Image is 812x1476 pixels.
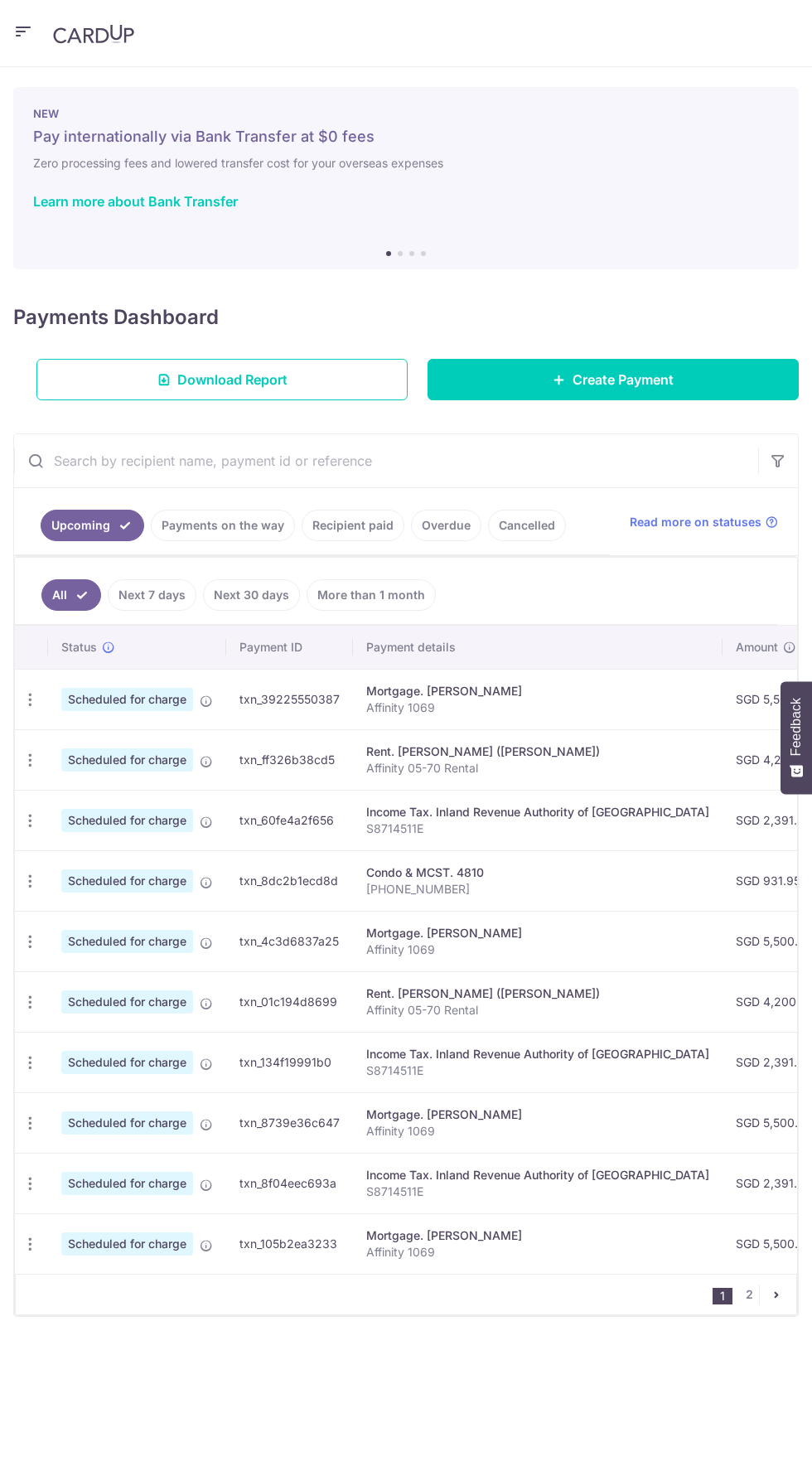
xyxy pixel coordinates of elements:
span: Scheduled for charge [61,1111,193,1135]
div: Rent. [PERSON_NAME] ([PERSON_NAME]) [366,743,709,760]
p: S8714511E [366,1183,709,1200]
p: S8714511E [366,820,709,837]
p: Affinity 1069 [366,1244,709,1261]
td: txn_105b2ea3233 [226,1213,353,1274]
span: Scheduled for charge [61,688,193,711]
td: txn_8739e36c647 [226,1092,353,1153]
nav: pager [713,1275,796,1314]
span: Scheduled for charge [61,748,193,772]
div: Rent. [PERSON_NAME] ([PERSON_NAME]) [366,985,709,1002]
p: [PHONE_NUMBER] [366,881,709,898]
h4: Payments Dashboard [13,302,219,332]
p: Affinity 1069 [366,941,709,958]
input: Search by recipient name, payment id or reference [14,434,758,487]
td: txn_ff326b38cd5 [226,729,353,790]
span: Scheduled for charge [61,1051,193,1074]
p: Affinity 05-70 Rental [366,1002,709,1019]
h5: Pay internationally via Bank Transfer at $0 fees [33,127,779,147]
td: txn_60fe4a2f656 [226,790,353,850]
li: 1 [713,1288,732,1304]
div: Mortgage. [PERSON_NAME] [366,1106,709,1123]
span: Read more on statuses [630,514,761,530]
div: Income Tax. Inland Revenue Authority of [GEOGRAPHIC_DATA] [366,1046,709,1062]
a: Read more on statuses [630,514,778,530]
button: Feedback - Show survey [781,681,812,794]
p: S8714511E [366,1062,709,1079]
td: txn_01c194d8699 [226,971,353,1032]
a: Payments on the way [151,510,295,541]
th: Payment details [353,626,723,669]
a: Cancelled [488,510,566,541]
h6: Zero processing fees and lowered transfer cost for your overseas expenses [33,153,779,173]
span: Amount [736,639,778,656]
span: Scheduled for charge [61,990,193,1014]
span: Feedback [789,698,804,756]
a: Learn more about Bank Transfer [33,193,238,210]
a: 2 [739,1285,759,1304]
td: txn_8dc2b1ecd8d [226,850,353,911]
p: NEW [33,107,779,120]
div: Condo & MCST. 4810 [366,864,709,881]
a: Recipient paid [302,510,404,541]
img: CardUp [53,24,134,44]
a: All [41,579,101,611]
a: More than 1 month [307,579,436,611]
span: Download Report [177,370,288,390]
td: txn_8f04eec693a [226,1153,353,1213]
td: txn_134f19991b0 [226,1032,353,1092]
p: Affinity 1069 [366,699,709,716]
a: Next 7 days [108,579,196,611]
span: Create Payment [573,370,674,390]
span: Status [61,639,97,656]
a: Overdue [411,510,481,541]
span: Scheduled for charge [61,1172,193,1195]
span: Scheduled for charge [61,869,193,893]
div: Income Tax. Inland Revenue Authority of [GEOGRAPHIC_DATA] [366,804,709,820]
a: Download Report [36,359,408,400]
div: Income Tax. Inland Revenue Authority of [GEOGRAPHIC_DATA] [366,1167,709,1183]
td: txn_39225550387 [226,669,353,729]
td: txn_4c3d6837a25 [226,911,353,971]
span: Scheduled for charge [61,930,193,953]
span: Scheduled for charge [61,1232,193,1256]
p: Affinity 05-70 Rental [366,760,709,777]
div: Mortgage. [PERSON_NAME] [366,1227,709,1244]
div: Mortgage. [PERSON_NAME] [366,683,709,699]
a: Upcoming [41,510,144,541]
div: Mortgage. [PERSON_NAME] [366,925,709,941]
p: Affinity 1069 [366,1123,709,1140]
th: Payment ID [226,626,353,669]
span: Scheduled for charge [61,809,193,832]
a: Next 30 days [203,579,300,611]
a: Create Payment [428,359,799,400]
